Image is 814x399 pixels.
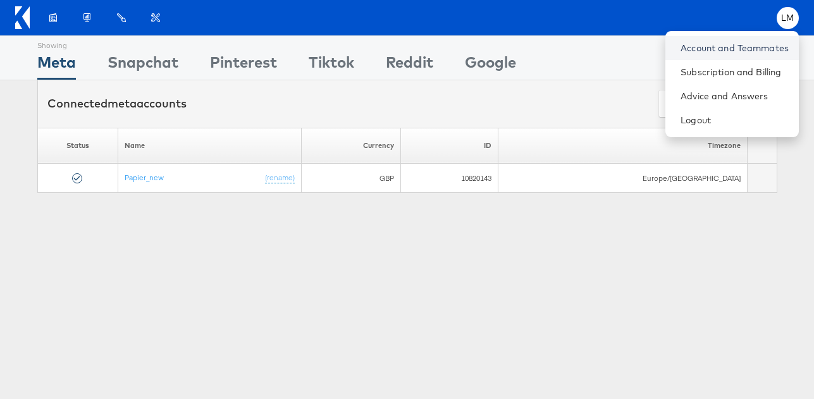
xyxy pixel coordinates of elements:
div: Meta [37,51,76,80]
th: Timezone [498,128,747,164]
td: 10820143 [400,164,498,193]
a: Subscription and Billing [681,66,789,78]
div: Snapchat [108,51,178,80]
span: LM [781,14,794,22]
div: Pinterest [210,51,277,80]
a: Papier_new [125,173,164,182]
a: Account and Teammates [681,42,789,54]
td: GBP [302,164,400,193]
a: Advice and Answers [681,90,789,102]
button: ConnectmetaAccounts [658,90,767,118]
th: Status [37,128,118,164]
a: (rename) [265,173,295,183]
span: meta [108,96,137,111]
div: Showing [37,36,76,51]
th: ID [400,128,498,164]
th: Name [118,128,302,164]
div: Tiktok [309,51,354,80]
th: Currency [302,128,400,164]
a: Logout [681,114,789,126]
div: Reddit [386,51,433,80]
div: Connected accounts [47,95,187,112]
div: Google [465,51,516,80]
td: Europe/[GEOGRAPHIC_DATA] [498,164,747,193]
